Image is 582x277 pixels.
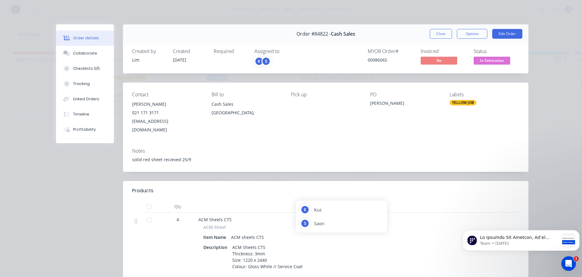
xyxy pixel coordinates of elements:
span: ACM Sheets CTS [198,217,232,222]
span: Order #84822 - [296,31,331,37]
div: Profitability [73,127,96,132]
button: Timeline [56,107,114,122]
span: Kuz [314,207,322,213]
div: Timeline [73,112,89,117]
div: Assigned to [254,48,315,54]
span: In Fabrication [474,57,510,64]
div: Bill to [212,92,281,98]
div: Lim [132,57,166,63]
button: Close [430,29,452,39]
div: Cash Sales[GEOGRAPHIC_DATA], [212,100,281,119]
div: [GEOGRAPHIC_DATA], [212,108,281,117]
div: Description [203,243,230,252]
div: Item Name [203,233,229,242]
button: In Fabrication [474,57,510,66]
div: Labels [450,92,519,98]
p: Message from Team, sent 1w ago [20,23,99,28]
div: solid red sheet recieved 25/9 [132,156,519,163]
div: [PERSON_NAME]021 171 3171[EMAIL_ADDRESS][DOMAIN_NAME] [132,100,202,134]
div: Pick up [291,92,361,98]
div: 00086065 [368,57,413,63]
button: Checklists 0/0 [56,61,114,76]
div: Tracking [73,81,90,87]
button: Options [457,29,487,39]
button: Linked Orders [56,91,114,107]
div: PO [370,92,440,98]
div: Checklists 0/0 [73,66,100,71]
div: S [300,219,310,228]
span: [DATE] [173,57,186,63]
div: K [300,205,310,214]
div: Required [214,48,247,54]
div: [PERSON_NAME] [370,100,440,108]
span: 4 [177,216,179,223]
iframe: Intercom live chat [561,256,576,271]
div: Created [173,48,206,54]
span: Saori [314,220,324,227]
div: Status [474,48,519,54]
button: Order details [56,30,114,46]
div: [EMAIL_ADDRESS][DOMAIN_NAME] [132,117,202,134]
span: 1 [574,256,579,261]
div: Notes [132,148,519,154]
div: MYOB Order # [368,48,413,54]
span: No [421,57,457,64]
button: KS [254,57,271,66]
div: S [261,57,271,66]
button: Edit Order [492,29,522,39]
div: Invoiced [421,48,466,54]
span: ACM-Sheet [203,224,226,230]
div: YELLOW JOB [450,100,476,105]
span: Cash Sales [331,31,355,37]
div: K [254,57,264,66]
div: ACM sheets CTS [229,233,266,242]
div: Order details [73,35,99,41]
div: Cash Sales [212,100,281,108]
div: Contact [132,92,202,98]
div: 021 171 3171 [132,108,202,117]
div: Created by [132,48,166,54]
div: [PERSON_NAME] [132,100,202,108]
button: Profitability [56,122,114,137]
div: Qty [160,201,196,213]
button: Collaborate [56,46,114,61]
div: Collaborate [73,51,97,56]
iframe: Intercom notifications message [460,218,582,261]
div: Linked Orders [73,96,99,102]
div: Products [132,187,153,194]
button: Tracking [56,76,114,91]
